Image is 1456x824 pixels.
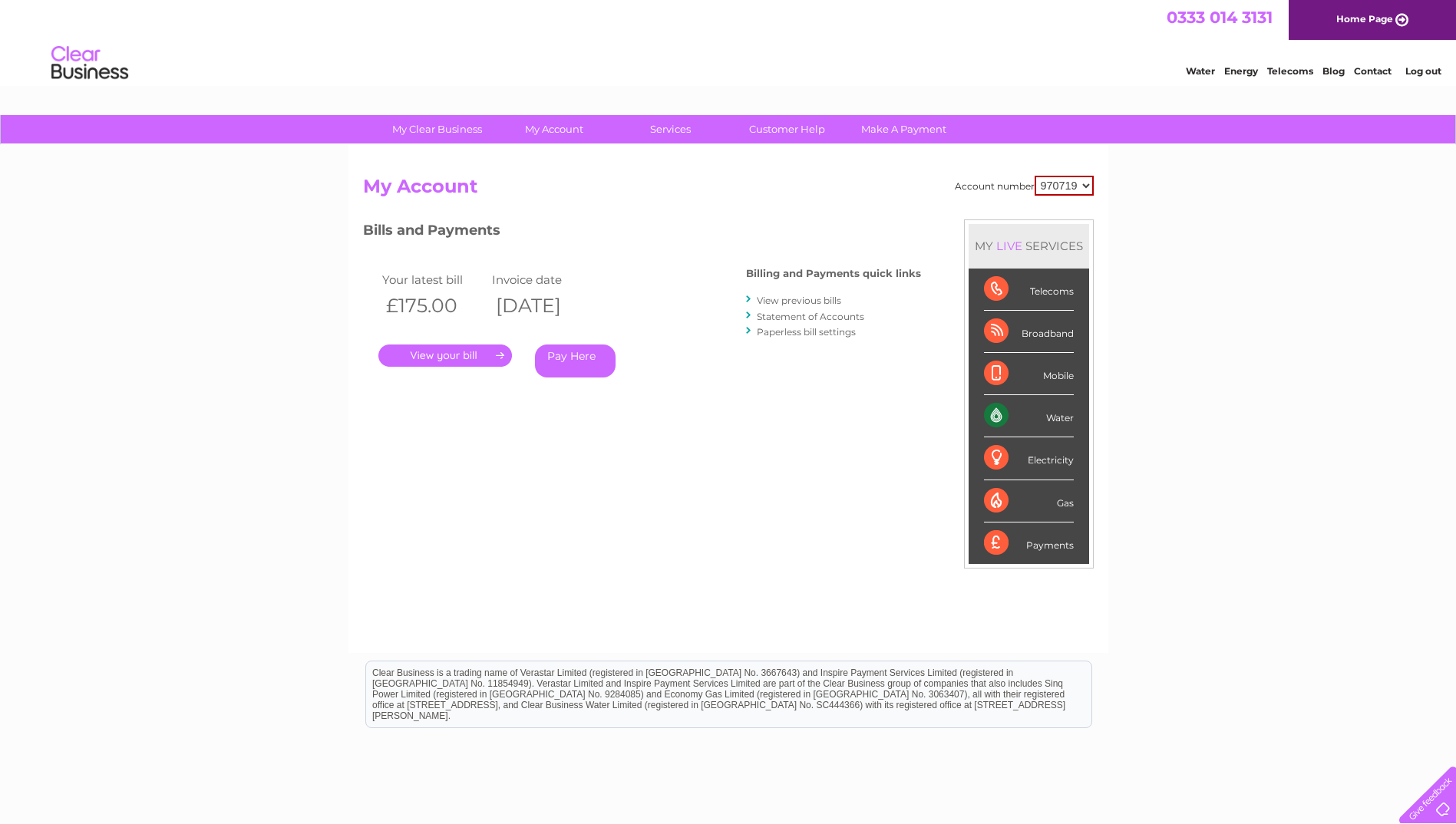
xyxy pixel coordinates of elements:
[969,224,1089,268] div: MY SERVICES
[757,295,841,306] a: View previous bills
[984,480,1074,522] div: Gas
[488,290,599,321] th: [DATE]
[984,269,1074,311] div: Telecoms
[488,269,599,290] td: Invoice date
[378,290,489,321] th: £175.00
[363,176,1094,205] h2: My Account
[746,268,921,279] h4: Billing and Payments quick links
[955,176,1094,196] div: Account number
[984,353,1074,395] div: Mobile
[757,311,864,322] a: Statement of Accounts
[51,40,129,87] img: logo.png
[1186,65,1215,77] a: Water
[374,115,500,143] a: My Clear Business
[490,115,617,143] a: My Account
[757,326,856,338] a: Paperless bill settings
[1167,8,1273,27] a: 0333 014 3131
[607,115,734,143] a: Services
[366,8,1091,74] div: Clear Business is a trading name of Verastar Limited (registered in [GEOGRAPHIC_DATA] No. 3667643...
[363,219,921,246] h3: Bills and Payments
[984,437,1074,480] div: Electricity
[378,344,512,367] a: .
[840,115,967,143] a: Make A Payment
[1354,65,1392,77] a: Contact
[378,269,489,290] td: Your latest bill
[1322,65,1345,77] a: Blog
[993,239,1025,253] div: LIVE
[984,395,1074,437] div: Water
[1224,65,1258,77] a: Energy
[1405,65,1441,77] a: Log out
[724,115,850,143] a: Customer Help
[1267,65,1313,77] a: Telecoms
[984,311,1074,353] div: Broadband
[535,344,616,377] a: Pay Here
[984,522,1074,564] div: Payments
